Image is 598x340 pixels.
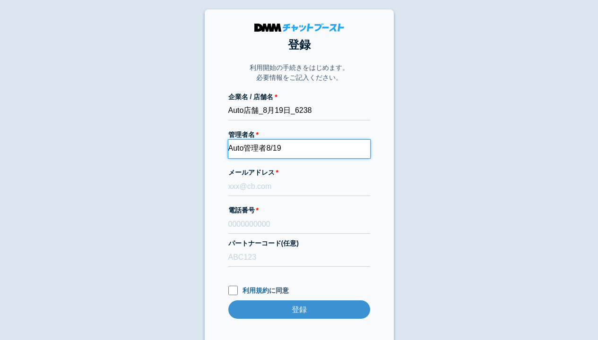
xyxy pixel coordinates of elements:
img: DMMチャットブースト [254,24,344,32]
input: xxx@cb.com [228,178,370,196]
p: 利用開始の手続きをはじめます。 必要情報をご記入ください。 [250,63,349,83]
input: 登録 [228,300,370,319]
label: 企業名 / 店舗名 [228,92,370,102]
label: 管理者名 [228,130,370,140]
h1: 登録 [228,36,370,53]
a: 利用規約 [243,287,269,294]
label: メールアドレス [228,168,370,178]
input: 会話 太郎 [228,140,370,158]
input: ABC123 [228,248,370,267]
label: パートナーコード(任意) [228,238,370,248]
label: に同意 [228,286,370,296]
input: 0000000000 [228,215,370,234]
input: 株式会社チャットブースト [228,102,370,120]
label: 電話番号 [228,205,370,215]
input: 利用規約に同意 [228,286,238,295]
